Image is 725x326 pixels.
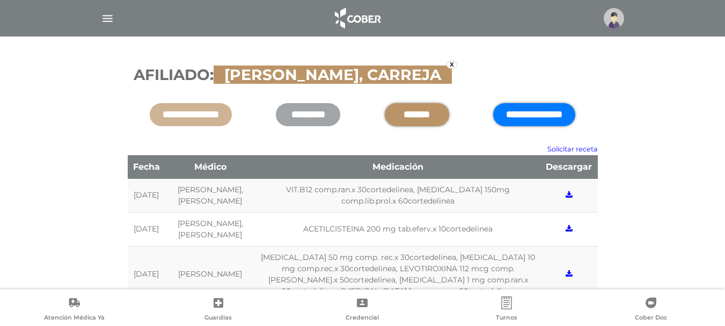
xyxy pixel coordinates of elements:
a: Credencial [290,296,435,324]
a: Cober Doc [578,296,723,324]
td: [PERSON_NAME], [PERSON_NAME] [165,179,256,213]
th: Descargar [540,155,597,179]
td: [DATE] [128,179,165,213]
small: Solicitar receta [547,145,598,153]
a: Descargar receta [566,269,573,279]
a: x [446,61,457,69]
th: Medicación [255,155,540,179]
img: Cober_menu-lines-white.svg [101,12,114,25]
td: ACETILCISTEINA 200 mg tab.eferv.x 10cortedelinea [255,212,540,246]
span: Turnos [496,314,517,323]
td: [DATE] [128,246,165,302]
span: Cober Doc [635,314,667,323]
span: Guardias [204,314,232,323]
td: [PERSON_NAME], [PERSON_NAME] [165,212,256,246]
span: Credencial [346,314,379,323]
a: Descargar receta [566,190,573,200]
a: Solicitar receta [547,142,598,155]
a: Atención Médica Ya [2,296,147,324]
a: Guardias [147,296,291,324]
th: Médico [165,155,256,179]
a: Turnos [435,296,579,324]
td: VIT.B12 comp.ran.x 30cortedelinea, [MEDICAL_DATA] 150mg comp.lib.prol.x 60cortedelinea [255,179,540,213]
span: [PERSON_NAME], CARREJA [219,66,446,84]
a: Descargar receta [566,224,573,234]
td: [PERSON_NAME] [165,246,256,302]
th: Fecha [128,155,165,179]
h3: Afiliado: [134,66,592,84]
td: [MEDICAL_DATA] 50 mg comp. rec.x 30cortedelinea, [MEDICAL_DATA] 10 mg comp.rec.x 30cortedelinea, ... [255,246,540,302]
img: profile-placeholder.svg [604,8,624,28]
span: Atención Médica Ya [44,314,105,323]
td: [DATE] [128,212,165,246]
img: logo_cober_home-white.png [329,5,385,31]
